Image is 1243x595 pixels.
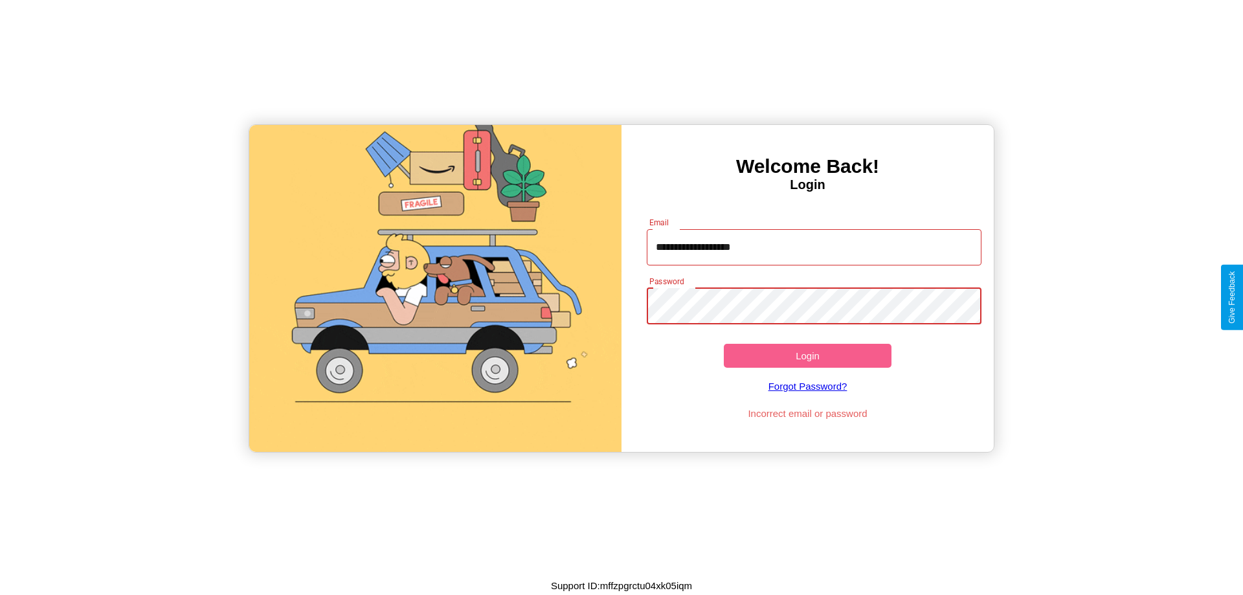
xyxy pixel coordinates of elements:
[649,276,684,287] label: Password
[649,217,669,228] label: Email
[621,155,994,177] h3: Welcome Back!
[1227,271,1237,324] div: Give Feedback
[249,125,621,452] img: gif
[621,177,994,192] h4: Login
[551,577,692,594] p: Support ID: mffzpgrctu04xk05iqm
[640,405,976,422] p: Incorrect email or password
[640,368,976,405] a: Forgot Password?
[724,344,891,368] button: Login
